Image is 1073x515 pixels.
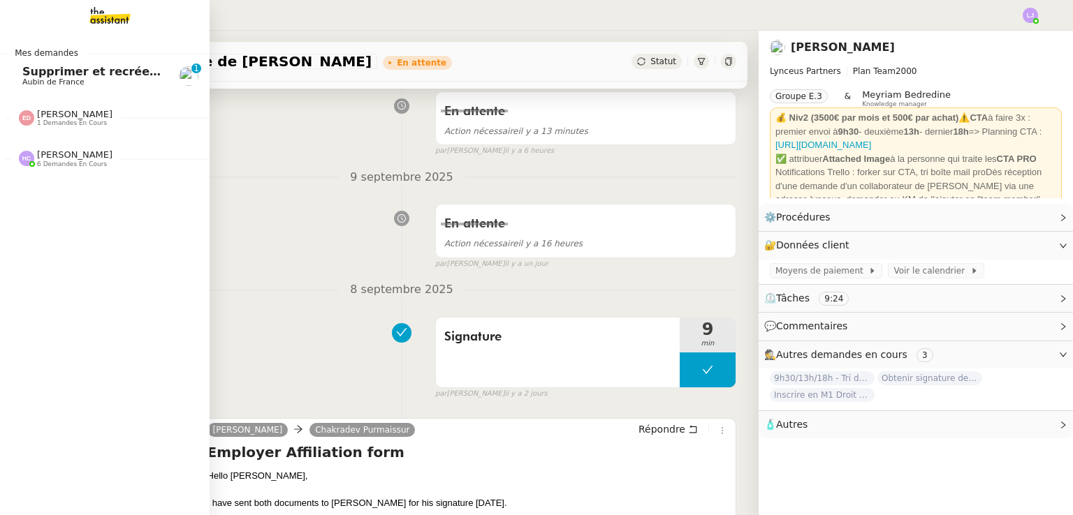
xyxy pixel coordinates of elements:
img: svg [19,110,34,126]
span: Obtenir signature de [PERSON_NAME] [73,54,372,68]
a: [PERSON_NAME] [791,40,895,54]
small: [PERSON_NAME] [435,145,554,157]
span: Répondre [638,422,685,436]
small: [PERSON_NAME] [435,258,548,270]
span: 🧴 [764,419,808,430]
span: Autres demandes en cours [776,349,907,360]
div: ⚠️ à faire 3x : premier envoi à - deuxième - dernier => Planning CTA : [775,111,1056,152]
span: 1 demandes en cours [37,119,107,127]
span: 9h30/13h/18h - Tri de la boite mail PRO - 5 septembre 2025 [770,371,875,385]
span: Supprimer et recréer la facture Steelhead [22,65,287,78]
div: ⏲️Tâches 9:24 [759,285,1073,312]
span: Mes demandes [6,46,87,60]
span: ⏲️ [764,292,861,304]
span: Voir le calendrier [893,264,970,278]
small: [PERSON_NAME] [435,388,548,400]
span: Données client [776,239,849,251]
span: 9 [680,321,736,338]
a: Chakradev Purmaissur [309,424,415,436]
span: En attente [444,218,505,230]
nz-badge-sup: 1 [191,64,201,73]
strong: 13h [904,126,919,137]
span: ⚙️ [764,209,837,225]
span: Plan Team [853,66,896,76]
span: 2000 [896,66,917,76]
img: users%2FSclkIUIAuBOhhDrbgjtrSikBoD03%2Favatar%2F48cbc63d-a03d-4817-b5bf-7f7aeed5f2a9 [179,66,198,86]
span: Aubin de France [22,77,85,87]
div: 🔐Données client [759,232,1073,259]
span: il y a 6 heures [505,145,555,157]
p: 1 [194,64,199,76]
span: Action nécessaire [444,239,518,248]
div: 🧴Autres [759,411,1073,438]
span: & [845,89,851,107]
nz-tag: Groupe E.3 [770,89,828,103]
span: Procédures [776,211,831,223]
span: Tâches [776,292,810,304]
button: Répondre [634,421,703,437]
span: 🔐 [764,237,855,253]
img: svg [19,151,34,166]
span: Commentaires [776,320,847,331]
div: 🕵️Autres demandes en cours 3 [759,341,1073,368]
span: 6 demandes en cours [37,161,107,168]
div: Hello [PERSON_NAME], [207,469,730,483]
span: Obtenir signature de [PERSON_NAME] [877,371,982,385]
span: Action nécessaire [444,126,518,136]
span: 8 septembre 2025 [339,281,464,299]
nz-tag: 3 [917,348,933,362]
strong: 18h [953,126,968,137]
span: Meyriam Bedredine [862,89,951,100]
span: par [435,388,447,400]
span: il y a 13 minutes [444,126,588,136]
span: Lynceus Partners [770,66,841,76]
span: il y a un jour [505,258,548,270]
span: 💬 [764,320,854,331]
img: users%2FTDxDvmCjFdN3QFePFNGdQUcJcQk1%2Favatar%2F0cfb3a67-8790-4592-a9ec-92226c678442 [770,40,785,55]
img: svg [1023,8,1038,23]
div: ✅ attribuer à la personne qui traite les [775,152,1056,166]
span: 9 septembre 2025 [339,168,464,187]
span: par [435,145,447,157]
strong: CTA PRO [997,154,1037,164]
span: par [435,258,447,270]
span: 🕵️ [764,349,939,360]
span: [PERSON_NAME] [37,109,112,119]
app-user-label: Knowledge manager [862,89,951,107]
strong: 9h30 [838,126,859,137]
div: 💬Commentaires [759,313,1073,340]
span: Signature [444,327,671,348]
div: I have sent both documents to [PERSON_NAME] for his signature [DATE]. [207,496,730,510]
strong: Attached Image [822,154,890,164]
span: Knowledge manager [862,100,927,108]
div: En attente [397,59,446,67]
h4: Employer Affiliation form [207,442,730,462]
strong: 💰 Niv2 (3500€ par mois et 500€ par achat) [775,112,958,123]
span: Statut [650,57,676,66]
span: min [680,338,736,350]
span: [PERSON_NAME] [37,149,112,160]
span: Moyens de paiement [775,264,868,278]
div: ⚙️Procédures [759,204,1073,231]
strong: CTA [970,112,988,123]
nz-tag: 9:24 [819,292,849,306]
span: il y a 16 heures [444,239,583,248]
span: il y a 2 jours [505,388,548,400]
span: Autres [776,419,808,430]
span: Inscrire en M1 Droit des affaires [770,388,875,402]
div: Notifications Trello : forker sur CTA, tri boîte mail proDès réception d'une demande d'un collabo... [775,165,1056,207]
span: En attente [444,105,505,118]
a: [PERSON_NAME] [207,424,289,436]
a: [URL][DOMAIN_NAME] [775,140,871,150]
